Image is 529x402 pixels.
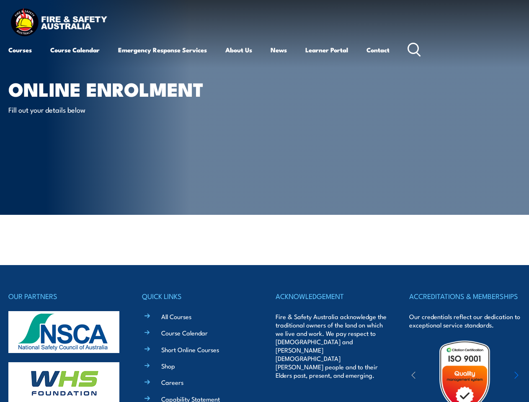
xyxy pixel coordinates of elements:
a: Courses [8,40,32,60]
h1: Online Enrolment [8,80,215,97]
a: Contact [366,40,390,60]
p: Fire & Safety Australia acknowledge the traditional owners of the land on which we live and work.... [276,312,387,379]
a: News [271,40,287,60]
a: Learner Portal [305,40,348,60]
a: All Courses [161,312,191,321]
a: Shop [161,361,175,370]
h4: OUR PARTNERS [8,290,120,302]
a: Short Online Courses [161,345,219,354]
a: Course Calendar [161,328,208,337]
a: Careers [161,378,183,387]
a: Course Calendar [50,40,100,60]
a: About Us [225,40,252,60]
h4: QUICK LINKS [142,290,253,302]
p: Our credentials reflect our dedication to exceptional service standards. [409,312,521,329]
a: Emergency Response Services [118,40,207,60]
p: Fill out your details below [8,105,161,114]
h4: ACCREDITATIONS & MEMBERSHIPS [409,290,521,302]
h4: ACKNOWLEDGEMENT [276,290,387,302]
img: nsca-logo-footer [8,311,119,353]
